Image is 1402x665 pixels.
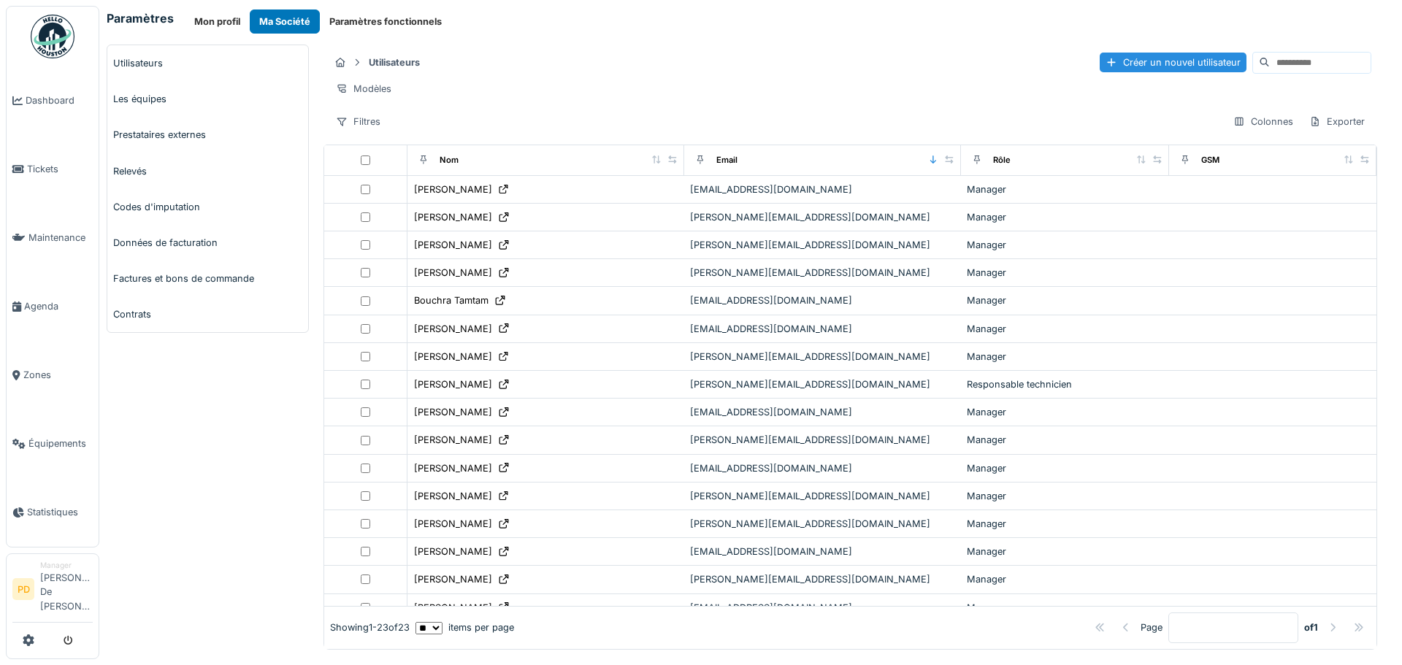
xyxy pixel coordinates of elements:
a: Tickets [7,135,99,204]
span: Dashboard [26,93,93,107]
div: Manager [967,601,1162,615]
div: Colonnes [1227,111,1300,132]
a: Agenda [7,272,99,341]
span: Zones [23,368,93,382]
div: [PERSON_NAME][EMAIL_ADDRESS][DOMAIN_NAME] [690,266,955,280]
div: [PERSON_NAME][EMAIL_ADDRESS][DOMAIN_NAME] [690,350,955,364]
img: Badge_color-CXgf-gQk.svg [31,15,74,58]
div: Manager [967,266,1162,280]
div: [PERSON_NAME][EMAIL_ADDRESS][DOMAIN_NAME] [690,489,955,503]
div: [PERSON_NAME] [414,601,492,615]
div: Bouchra Tamtam [414,293,489,307]
a: Codes d'imputation [107,189,308,225]
li: PD [12,578,34,600]
div: items per page [415,620,514,634]
div: Rôle [993,154,1011,166]
div: Manager [967,238,1162,252]
div: [PERSON_NAME] [414,322,492,336]
div: [EMAIL_ADDRESS][DOMAIN_NAME] [690,182,955,196]
a: Relevés [107,153,308,189]
a: Les équipes [107,81,308,117]
div: [PERSON_NAME] [414,489,492,503]
div: [EMAIL_ADDRESS][DOMAIN_NAME] [690,405,955,419]
a: Zones [7,341,99,410]
div: [PERSON_NAME][EMAIL_ADDRESS][DOMAIN_NAME] [690,433,955,447]
div: [PERSON_NAME] [414,433,492,447]
div: [PERSON_NAME] [414,377,492,391]
div: [EMAIL_ADDRESS][DOMAIN_NAME] [690,601,955,615]
div: [PERSON_NAME] [414,210,492,224]
div: [PERSON_NAME][EMAIL_ADDRESS][DOMAIN_NAME] [690,210,955,224]
div: [EMAIL_ADDRESS][DOMAIN_NAME] [690,461,955,475]
div: Manager [967,350,1162,364]
div: [PERSON_NAME] [414,238,492,252]
button: Ma Société [250,9,320,34]
a: Dashboard [7,66,99,135]
a: Équipements [7,410,99,478]
div: [PERSON_NAME] [414,572,492,586]
div: [PERSON_NAME][EMAIL_ADDRESS][DOMAIN_NAME] [690,517,955,531]
div: Manager [967,545,1162,558]
div: [EMAIL_ADDRESS][DOMAIN_NAME] [690,545,955,558]
div: Email [716,154,738,166]
a: Données de facturation [107,225,308,261]
div: Manager [967,461,1162,475]
span: Agenda [24,299,93,313]
h6: Paramètres [107,12,174,26]
div: Responsable technicien [967,377,1162,391]
a: Contrats [107,296,308,332]
div: Manager [967,572,1162,586]
div: [PERSON_NAME][EMAIL_ADDRESS][DOMAIN_NAME] [690,572,955,586]
div: Page [1141,620,1162,634]
div: Manager [40,560,93,571]
div: [EMAIL_ADDRESS][DOMAIN_NAME] [690,322,955,336]
div: Modèles [329,78,398,99]
a: Prestataires externes [107,117,308,153]
div: Nom [440,154,459,166]
div: Manager [967,405,1162,419]
strong: of 1 [1304,620,1318,634]
div: Manager [967,517,1162,531]
button: Paramètres fonctionnels [320,9,451,34]
div: Manager [967,433,1162,447]
div: Filtres [329,111,387,132]
div: [PERSON_NAME] [414,461,492,475]
div: [EMAIL_ADDRESS][DOMAIN_NAME] [690,293,955,307]
div: [PERSON_NAME] [414,517,492,531]
span: Équipements [28,437,93,450]
div: [PERSON_NAME][EMAIL_ADDRESS][DOMAIN_NAME] [690,238,955,252]
span: Tickets [27,162,93,176]
div: Manager [967,182,1162,196]
div: Manager [967,210,1162,224]
button: Mon profil [185,9,250,34]
a: Statistiques [7,478,99,547]
strong: Utilisateurs [363,55,426,69]
div: [PERSON_NAME] [414,266,492,280]
a: Factures et bons de commande [107,261,308,296]
a: Maintenance [7,204,99,272]
div: Créer un nouvel utilisateur [1100,53,1246,72]
div: [PERSON_NAME] [414,182,492,196]
div: [PERSON_NAME] [414,545,492,558]
a: PD Manager[PERSON_NAME] De [PERSON_NAME] [12,560,93,623]
div: [PERSON_NAME] [414,350,492,364]
div: [PERSON_NAME][EMAIL_ADDRESS][DOMAIN_NAME] [690,377,955,391]
span: Statistiques [27,505,93,519]
li: [PERSON_NAME] De [PERSON_NAME] [40,560,93,619]
div: GSM [1201,154,1219,166]
a: Utilisateurs [107,45,308,81]
div: [PERSON_NAME] [414,405,492,419]
div: Exporter [1303,111,1371,132]
div: Manager [967,322,1162,336]
div: Showing 1 - 23 of 23 [330,620,410,634]
div: Manager [967,489,1162,503]
span: Maintenance [28,231,93,245]
div: Manager [967,293,1162,307]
